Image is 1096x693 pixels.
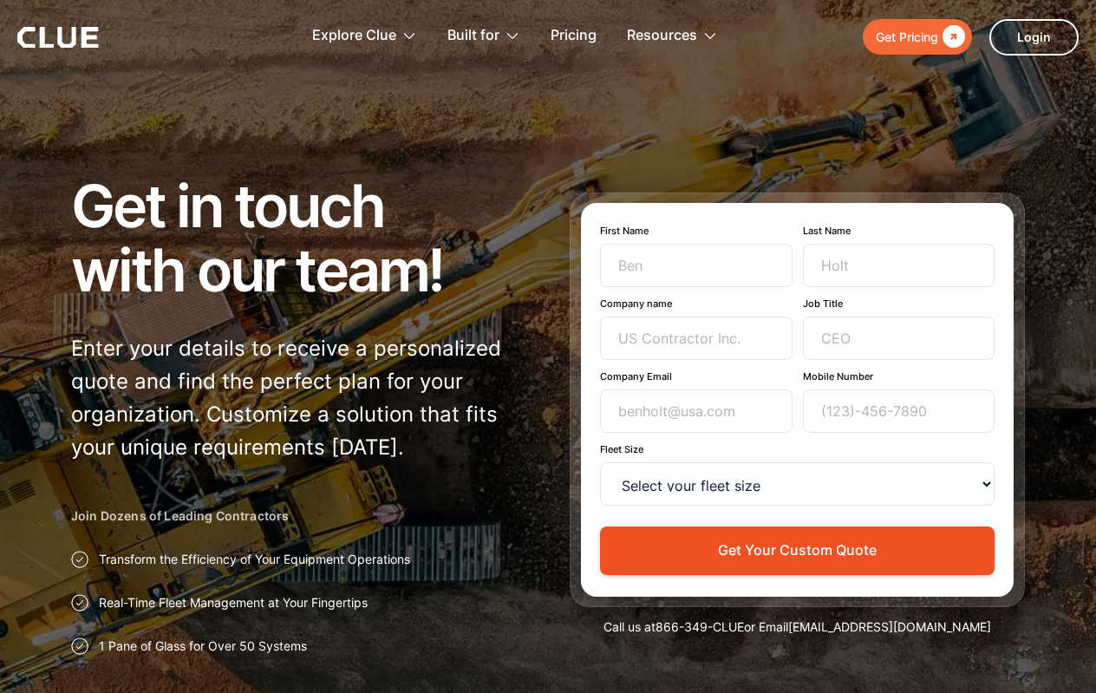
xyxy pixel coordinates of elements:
a: Get Pricing [863,19,972,55]
div:  [938,26,965,48]
label: Fleet Size [600,443,995,455]
a: Pricing [551,9,597,63]
label: Last Name [803,225,995,237]
a: Login [989,19,1079,56]
input: Ben [600,244,793,287]
p: Real-Time Fleet Management at Your Fingertips [99,594,368,611]
div: Built for [447,9,520,63]
div: Resources [627,9,718,63]
input: benholt@usa.com [600,389,793,433]
label: Job Title [803,297,995,310]
div: Get Pricing [876,26,938,48]
div: Explore Clue [312,9,417,63]
input: Holt [803,244,995,287]
a: 866-349-CLUE [656,619,744,634]
label: First Name [600,225,793,237]
input: US Contractor Inc. [600,317,793,360]
h2: Join Dozens of Leading Contractors [71,507,526,525]
p: 1 Pane of Glass for Over 50 Systems [99,637,307,655]
label: Mobile Number [803,370,995,382]
p: Enter your details to receive a personalized quote and find the perfect plan for your organizatio... [71,332,526,464]
div: Built for [447,9,499,63]
div: Explore Clue [312,9,396,63]
div: Resources [627,9,697,63]
input: (123)-456-7890 [803,389,995,433]
label: Company name [600,297,793,310]
p: Transform the Efficiency of Your Equipment Operations [99,551,410,568]
button: Get Your Custom Quote [600,526,995,574]
input: CEO [803,317,995,360]
div: Call us at or Email [570,618,1025,636]
h1: Get in touch with our team! [71,173,526,302]
img: Approval checkmark icon [71,594,88,611]
label: Company Email [600,370,793,382]
a: [EMAIL_ADDRESS][DOMAIN_NAME] [788,619,991,634]
img: Approval checkmark icon [71,551,88,568]
img: Approval checkmark icon [71,637,88,655]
